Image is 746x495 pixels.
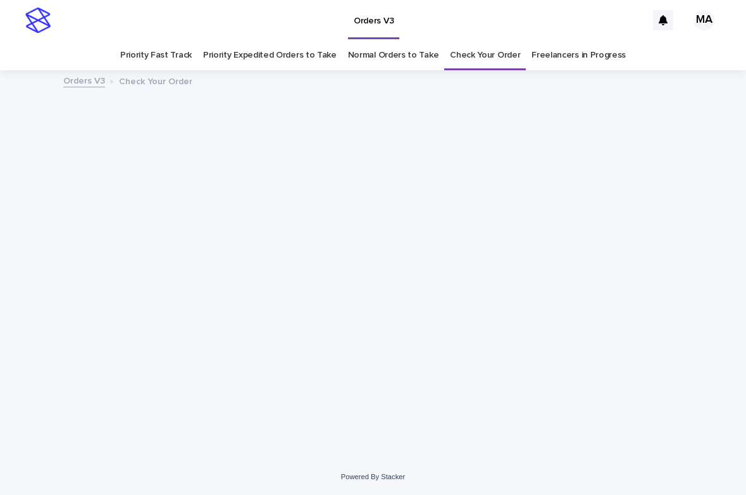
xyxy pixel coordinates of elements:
a: Check Your Order [450,41,520,70]
a: Normal Orders to Take [348,41,439,70]
a: Priority Fast Track [120,41,192,70]
img: stacker-logo-s-only.png [25,8,51,33]
a: Orders V3 [63,73,105,87]
a: Powered By Stacker [341,473,405,480]
p: Check Your Order [119,73,192,87]
a: Priority Expedited Orders to Take [203,41,337,70]
div: MA [694,10,714,30]
a: Freelancers in Progress [532,41,626,70]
